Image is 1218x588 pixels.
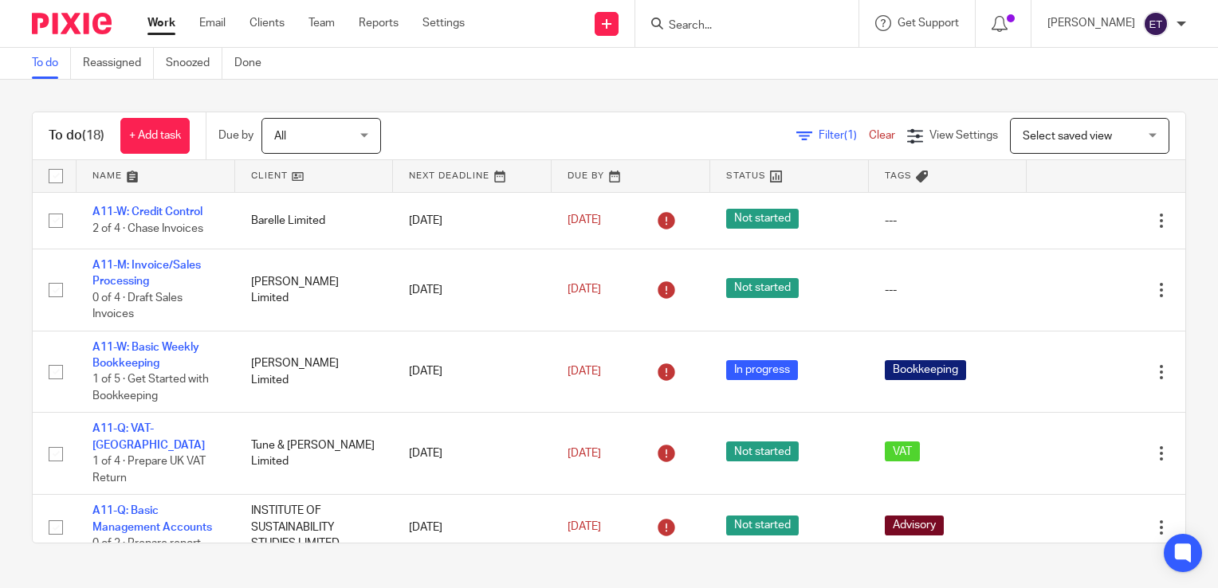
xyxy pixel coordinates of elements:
a: Work [147,15,175,31]
span: Tags [885,171,912,180]
span: View Settings [929,130,998,141]
a: Email [199,15,226,31]
span: VAT [885,441,920,461]
span: In progress [726,360,798,380]
td: Tune & [PERSON_NAME] Limited [235,413,394,495]
input: Search [667,19,811,33]
span: Get Support [898,18,959,29]
a: A11-Q: Basic Management Accounts [92,505,212,532]
span: Filter [819,130,869,141]
span: [DATE] [568,284,601,296]
a: + Add task [120,118,190,154]
span: (18) [82,129,104,142]
span: Advisory [885,515,944,535]
div: --- [885,282,1012,298]
span: [DATE] [568,522,601,533]
a: Clients [249,15,285,31]
span: Bookkeeping [885,360,966,380]
td: [DATE] [393,192,552,249]
span: Not started [726,278,799,298]
a: Done [234,48,273,79]
a: Settings [422,15,465,31]
td: Barelle Limited [235,192,394,249]
td: [PERSON_NAME] Limited [235,331,394,413]
a: A11-M: Invoice/Sales Processing [92,260,201,287]
span: Not started [726,441,799,461]
a: Reassigned [83,48,154,79]
p: Due by [218,127,253,143]
td: [DATE] [393,495,552,560]
span: (1) [844,130,857,141]
span: [DATE] [568,448,601,459]
td: [DATE] [393,331,552,413]
span: 0 of 2 · Prepare report [92,538,201,549]
td: INSTITUTE OF SUSTAINABILITY STUDIES LIMITED [235,495,394,560]
span: [DATE] [568,366,601,377]
a: Reports [359,15,399,31]
span: 1 of 4 · Prepare UK VAT Return [92,456,206,484]
a: Clear [869,130,895,141]
span: All [274,131,286,142]
span: 1 of 5 · Get Started with Bookkeeping [92,374,209,402]
span: [DATE] [568,215,601,226]
img: Pixie [32,13,112,34]
span: 0 of 4 · Draft Sales Invoices [92,292,183,320]
a: A11-W: Basic Weekly Bookkeeping [92,342,199,369]
span: Select saved view [1023,131,1112,142]
span: 2 of 4 · Chase Invoices [92,223,203,234]
td: [DATE] [393,249,552,331]
a: A11-Q: VAT-[GEOGRAPHIC_DATA] [92,423,205,450]
p: [PERSON_NAME] [1047,15,1135,31]
td: [DATE] [393,413,552,495]
span: Not started [726,209,799,229]
img: svg%3E [1143,11,1169,37]
span: Not started [726,515,799,535]
div: --- [885,213,1012,229]
a: A11-W: Credit Control [92,206,202,218]
h1: To do [49,127,104,144]
a: Team [308,15,335,31]
td: [PERSON_NAME] Limited [235,249,394,331]
a: Snoozed [166,48,222,79]
a: To do [32,48,71,79]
